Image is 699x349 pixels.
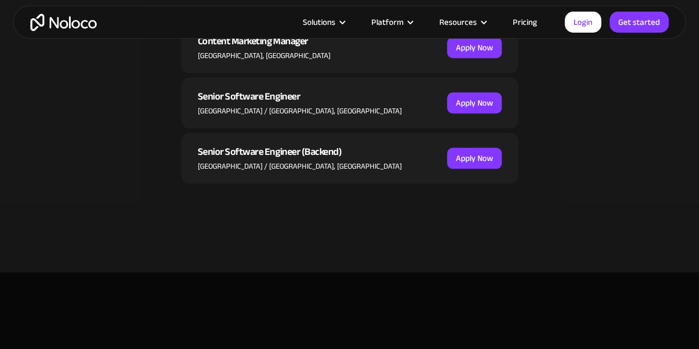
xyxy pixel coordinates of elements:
[499,15,551,29] a: Pricing
[30,14,97,31] a: home
[358,15,425,29] div: Platform
[198,160,402,173] div: [GEOGRAPHIC_DATA] / [GEOGRAPHIC_DATA], [GEOGRAPHIC_DATA]
[198,88,402,105] div: Senior Software Engineer
[447,37,502,58] a: Apply Now
[289,15,358,29] div: Solutions
[609,12,669,33] a: Get started
[565,12,601,33] a: Login
[439,15,477,29] div: Resources
[447,148,502,169] a: Apply Now
[371,15,403,29] div: Platform
[198,105,402,117] div: [GEOGRAPHIC_DATA] / [GEOGRAPHIC_DATA], [GEOGRAPHIC_DATA]
[447,92,502,113] a: Apply Now
[198,144,402,160] div: Senior Software Engineer (Backend)
[303,15,335,29] div: Solutions
[198,50,330,62] div: [GEOGRAPHIC_DATA], [GEOGRAPHIC_DATA]
[425,15,499,29] div: Resources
